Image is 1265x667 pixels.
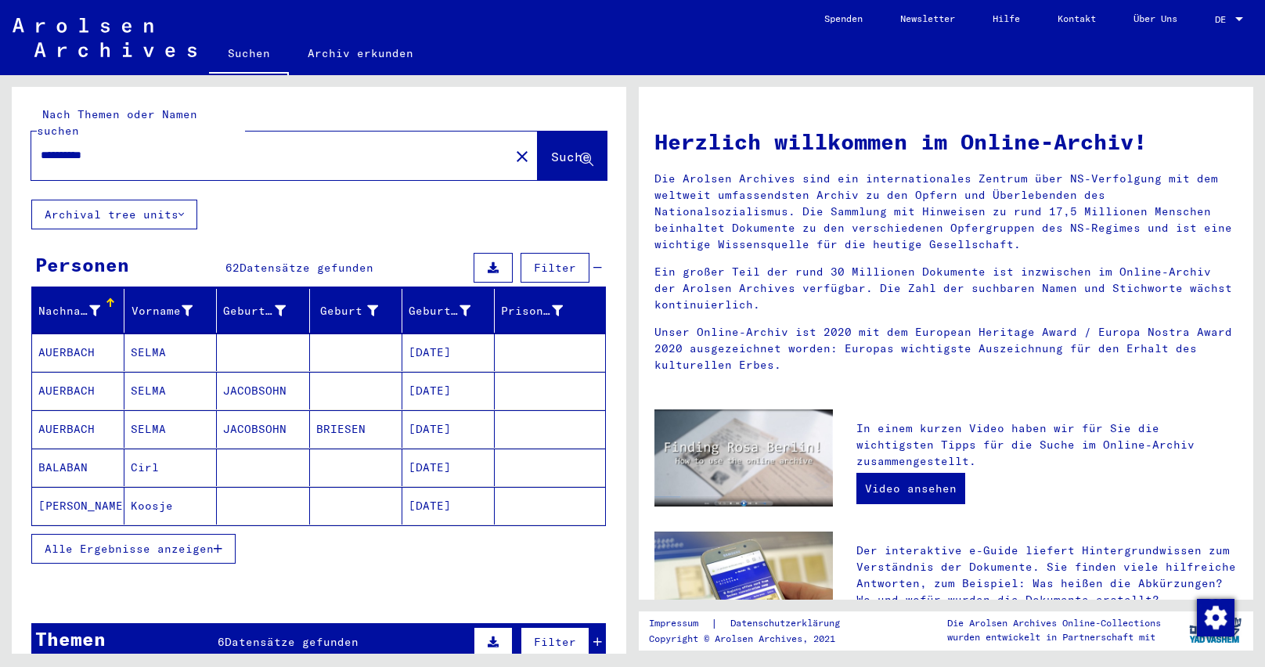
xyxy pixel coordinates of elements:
p: Unser Online-Archiv ist 2020 mit dem European Heritage Award / Europa Nostra Award 2020 ausgezeic... [654,324,1238,373]
a: Archiv erkunden [289,34,432,72]
mat-cell: [DATE] [402,487,495,525]
img: eguide.jpg [654,532,833,651]
mat-cell: [PERSON_NAME] [32,487,124,525]
mat-cell: JACOBSOHN [217,372,309,409]
div: Themen [35,625,106,653]
div: Nachname [38,298,124,323]
span: DE [1215,14,1232,25]
span: Datensätze gefunden [225,635,359,649]
div: Geburtsdatum [409,298,494,323]
mat-cell: AUERBACH [32,372,124,409]
mat-cell: [DATE] [402,449,495,486]
div: Geburtsname [223,298,308,323]
p: Die Arolsen Archives Online-Collections [947,616,1161,630]
a: Datenschutzerklärung [718,615,859,632]
p: Ein großer Teil der rund 30 Millionen Dokumente ist inzwischen im Online-Archiv der Arolsen Archi... [654,264,1238,313]
div: Geburt‏ [316,303,378,319]
img: Zustimmung ändern [1197,599,1234,636]
mat-label: Nach Themen oder Namen suchen [37,107,197,138]
mat-cell: JACOBSOHN [217,410,309,448]
mat-header-cell: Geburtsname [217,289,309,333]
div: Vorname [131,298,216,323]
span: Filter [534,635,576,649]
mat-cell: BRIESEN [310,410,402,448]
mat-icon: close [513,147,532,166]
img: video.jpg [654,409,833,507]
a: Video ansehen [856,473,965,504]
button: Filter [521,627,589,657]
mat-cell: [DATE] [402,333,495,371]
mat-cell: AUERBACH [32,410,124,448]
button: Archival tree units [31,200,197,229]
a: Suchen [209,34,289,75]
a: Impressum [649,615,711,632]
div: Nachname [38,303,100,319]
mat-header-cell: Geburtsdatum [402,289,495,333]
h1: Herzlich willkommen im Online-Archiv! [654,125,1238,158]
mat-cell: SELMA [124,410,217,448]
mat-header-cell: Prisoner # [495,289,605,333]
div: | [649,615,859,632]
p: Copyright © Arolsen Archives, 2021 [649,632,859,646]
img: yv_logo.png [1186,611,1245,650]
mat-cell: Koosje [124,487,217,525]
div: Prisoner # [501,303,563,319]
div: Vorname [131,303,193,319]
p: Der interaktive e-Guide liefert Hintergrundwissen zum Verständnis der Dokumente. Sie finden viele... [856,543,1238,608]
mat-cell: SELMA [124,372,217,409]
mat-cell: [DATE] [402,372,495,409]
p: In einem kurzen Video haben wir für Sie die wichtigsten Tipps für die Suche im Online-Archiv zusa... [856,420,1238,470]
mat-cell: BALABAN [32,449,124,486]
span: 6 [218,635,225,649]
mat-header-cell: Nachname [32,289,124,333]
div: Geburtsdatum [409,303,470,319]
mat-header-cell: Geburt‏ [310,289,402,333]
span: 62 [225,261,240,275]
span: Suche [551,149,590,164]
mat-cell: [DATE] [402,410,495,448]
mat-cell: SELMA [124,333,217,371]
mat-cell: Cirl [124,449,217,486]
p: Die Arolsen Archives sind ein internationales Zentrum über NS-Verfolgung mit dem weltweit umfasse... [654,171,1238,253]
div: Personen [35,251,129,279]
mat-cell: AUERBACH [32,333,124,371]
button: Alle Ergebnisse anzeigen [31,534,236,564]
span: Filter [534,261,576,275]
div: Prisoner # [501,298,586,323]
button: Filter [521,253,589,283]
div: Geburt‏ [316,298,402,323]
span: Datensätze gefunden [240,261,373,275]
button: Suche [538,132,607,180]
mat-header-cell: Vorname [124,289,217,333]
button: Clear [506,140,538,171]
img: Arolsen_neg.svg [13,18,196,57]
span: Alle Ergebnisse anzeigen [45,542,214,556]
p: wurden entwickelt in Partnerschaft mit [947,630,1161,644]
div: Geburtsname [223,303,285,319]
div: Zustimmung ändern [1196,598,1234,636]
